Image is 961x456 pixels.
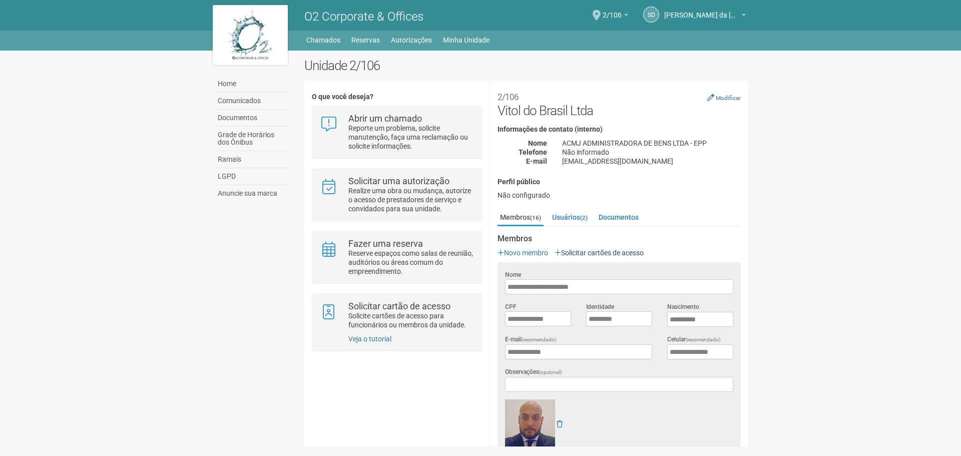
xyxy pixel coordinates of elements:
[498,178,741,186] h4: Perfil público
[498,249,548,257] a: Novo membro
[550,210,590,225] a: Usuários(2)
[505,335,557,344] label: E-mail
[215,168,289,185] a: LGPD
[348,113,422,124] strong: Abrir um chamado
[306,33,340,47] a: Chamados
[580,214,588,221] small: (2)
[667,335,721,344] label: Celular
[215,110,289,127] a: Documentos
[320,114,473,151] a: Abrir um chamado Reporte um problema, solicite manutenção, faça uma reclamação ou solicite inform...
[519,148,547,156] strong: Telefone
[304,58,748,73] h2: Unidade 2/106
[498,210,544,226] a: Membros(16)
[555,139,748,148] div: ACMJ ADMINISTRADORA DE BENS LTDA - EPP
[596,210,641,225] a: Documentos
[530,214,541,221] small: (16)
[586,302,614,311] label: Identidade
[320,177,473,213] a: Solicitar uma autorização Realize uma obra ou mudança, autorize o acesso de prestadores de serviç...
[320,239,473,276] a: Fazer uma reserva Reserve espaços como salas de reunião, auditórios ou áreas comum do empreendime...
[215,127,289,151] a: Grade de Horários dos Ônibus
[603,2,622,19] span: 2/106
[505,399,555,449] img: GetFile
[522,337,557,342] span: (recomendado)
[707,94,741,102] a: Modificar
[215,93,289,110] a: Comunicados
[526,157,547,165] strong: E-mail
[498,126,741,133] h4: Informações de contato (interno)
[498,92,519,102] small: 2/106
[664,2,739,19] span: Susi Darlin da Silva Ferreira
[555,249,644,257] a: Solicitar cartões de acesso
[215,76,289,93] a: Home
[505,367,562,377] label: Observações
[716,95,741,102] small: Modificar
[557,420,563,428] a: Remover
[528,139,547,147] strong: Nome
[498,191,741,200] div: Não configurado
[443,33,490,47] a: Minha Unidade
[555,157,748,166] div: [EMAIL_ADDRESS][DOMAIN_NAME]
[603,13,628,21] a: 2/106
[348,301,450,311] strong: Solicitar cartão de acesso
[686,337,721,342] span: (recomendado)
[351,33,380,47] a: Reservas
[348,186,474,213] p: Realize uma obra ou mudança, autorize o acesso de prestadores de serviço e convidados para sua un...
[643,7,659,23] a: SD
[555,148,748,157] div: Não informado
[312,93,482,101] h4: O que você deseja?
[348,176,449,186] strong: Solicitar uma autorização
[348,335,391,343] a: Veja o tutorial
[348,249,474,276] p: Reserve espaços como salas de reunião, auditórios ou áreas comum do empreendimento.
[539,369,562,375] span: (opcional)
[213,5,288,65] img: logo.jpg
[498,88,741,118] h2: Vitol do Brasil Ltda
[348,311,474,329] p: Solicite cartões de acesso para funcionários ou membros da unidade.
[664,13,746,21] a: [PERSON_NAME] da [PERSON_NAME]
[498,234,741,243] strong: Membros
[348,124,474,151] p: Reporte um problema, solicite manutenção, faça uma reclamação ou solicite informações.
[348,238,423,249] strong: Fazer uma reserva
[391,33,432,47] a: Autorizações
[215,185,289,202] a: Anuncie sua marca
[215,151,289,168] a: Ramais
[505,302,517,311] label: CPF
[505,270,521,279] label: Nome
[667,302,699,311] label: Nascimento
[320,302,473,329] a: Solicitar cartão de acesso Solicite cartões de acesso para funcionários ou membros da unidade.
[304,10,423,24] span: O2 Corporate & Offices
